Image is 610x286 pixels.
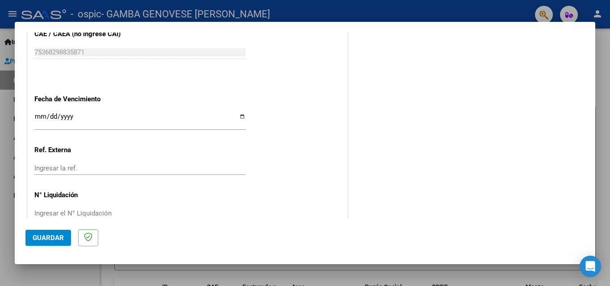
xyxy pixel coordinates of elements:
[580,256,601,277] div: Open Intercom Messenger
[25,230,71,246] button: Guardar
[33,234,64,242] span: Guardar
[34,190,126,200] p: N° Liquidación
[34,29,126,39] p: CAE / CAEA (no ingrese CAI)
[34,145,126,155] p: Ref. Externa
[34,94,126,104] p: Fecha de Vencimiento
